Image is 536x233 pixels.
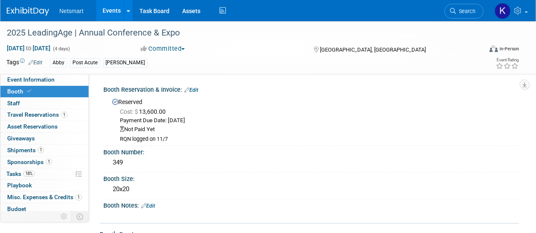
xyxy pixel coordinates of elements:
span: Search [456,8,475,14]
span: Travel Reservations [7,111,67,118]
button: Committed [138,44,188,53]
span: Playbook [7,182,32,189]
div: In-Person [499,46,519,52]
div: Booth Number: [103,146,519,156]
img: Kaitlyn Woicke [494,3,511,19]
div: Not Paid Yet [120,126,513,134]
div: 349 [110,156,513,169]
div: Abby [50,58,67,67]
span: Giveaways [7,135,35,142]
div: Event Format [444,44,519,57]
img: Format-Inperson.png [489,45,498,52]
span: 1 [75,194,82,200]
span: Sponsorships [7,159,52,165]
td: Personalize Event Tab Strip [57,211,72,222]
a: Edit [28,60,42,66]
span: Misc. Expenses & Credits [7,194,82,200]
span: Shipments [7,147,44,154]
div: Booth Notes: [103,199,519,210]
div: Booth Size: [103,173,519,183]
td: Toggle Event Tabs [72,211,89,222]
a: Travel Reservations1 [0,109,89,121]
span: to [25,45,33,52]
a: Staff [0,98,89,109]
a: Misc. Expenses & Credits1 [0,192,89,203]
a: Shipments1 [0,145,89,156]
a: Giveaways [0,133,89,144]
span: Staff [7,100,20,107]
span: Netsmart [59,8,83,14]
a: Tasks18% [0,168,89,180]
span: 1 [61,112,67,118]
div: Booth Reservation & Invoice: [103,83,519,94]
i: Booth reservation complete [27,89,31,93]
span: Event Information [7,76,55,83]
a: Budget [0,203,89,215]
a: Edit [141,203,155,209]
span: 1 [46,159,52,165]
span: [GEOGRAPHIC_DATA], [GEOGRAPHIC_DATA] [320,47,426,53]
div: Payment Due Date: [DATE] [120,117,513,125]
span: Cost: $ [120,108,139,115]
img: ExhibitDay [7,7,49,16]
span: Booth [7,88,33,95]
div: Event Rating [496,58,519,62]
a: Sponsorships1 [0,156,89,168]
div: RQN logged on 11/7 [120,136,513,143]
a: Booth [0,86,89,97]
div: 20x20 [110,183,513,196]
span: 13,600.00 [120,108,169,115]
span: Asset Reservations [7,123,58,130]
a: Event Information [0,74,89,85]
span: Budget [7,206,26,212]
a: Edit [184,87,198,93]
td: Tags [6,58,42,68]
a: Asset Reservations [0,121,89,132]
span: (4 days) [52,46,70,52]
a: Search [444,4,483,19]
div: Reserved [110,96,513,143]
a: Playbook [0,180,89,191]
span: 18% [23,170,35,177]
div: Post Acute [70,58,100,67]
span: [DATE] [DATE] [6,44,51,52]
span: Tasks [6,170,35,177]
span: 1 [38,147,44,153]
div: 2025 LeadingAge | Annual Conference & Expo [4,25,475,41]
div: [PERSON_NAME] [103,58,147,67]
